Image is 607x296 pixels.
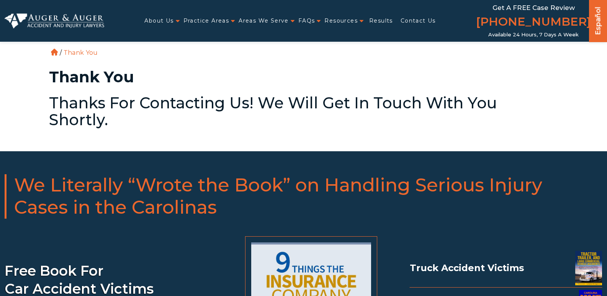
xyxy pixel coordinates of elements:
span: Available 24 Hours, 7 Days a Week [488,32,579,38]
img: Truck Accident Ebook [575,251,602,286]
a: Practice Areas [183,13,229,29]
span: Get a FREE Case Review [492,4,575,11]
a: Truck Accident VictimsTruck Accident Ebook [410,251,602,286]
a: Contact Us [401,13,436,29]
span: We Literally “Wrote the Book” on Handling Serious Injury [14,174,602,196]
a: Areas We Serve [239,13,289,29]
a: FAQs [298,13,315,29]
a: About Us [144,13,173,29]
h1: Thank You [49,69,558,85]
img: Auger & Auger Accident and Injury Lawyers Logo [5,13,104,29]
span: Cases in the Carolinas [14,196,602,219]
a: Results [369,13,393,29]
div: Truck Accident Victims [410,251,602,286]
a: Resources [324,13,358,29]
a: [PHONE_NUMBER] [476,13,591,32]
a: Home [51,49,58,56]
a: Thanks for contacting us! We will get in touch with you shortly. [49,93,497,129]
li: Thank You [62,49,100,56]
